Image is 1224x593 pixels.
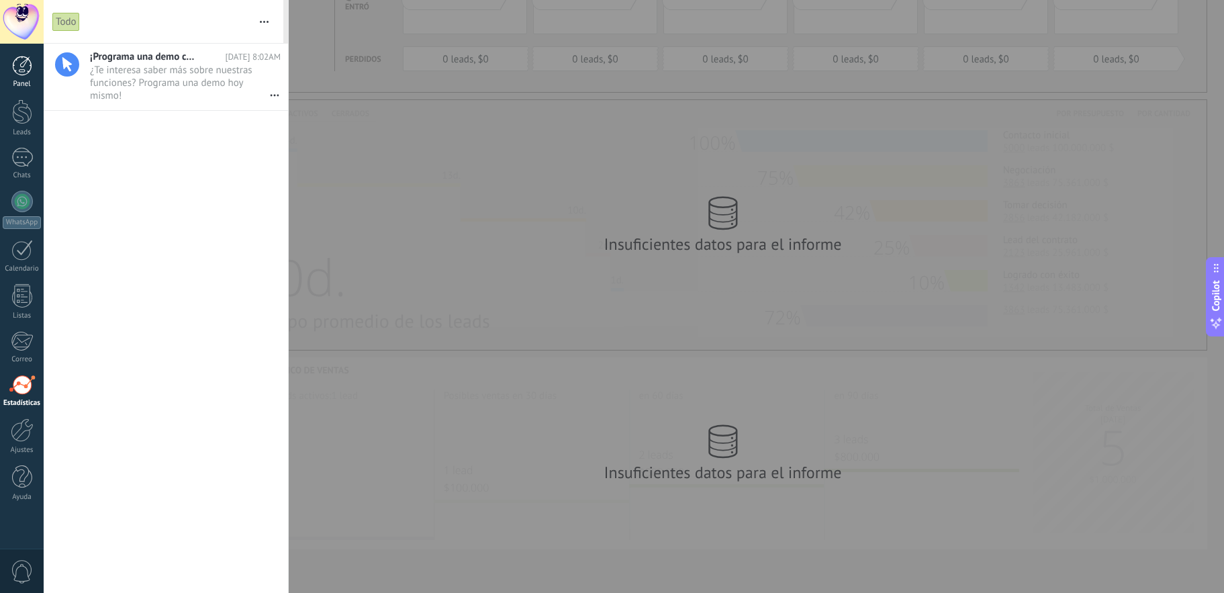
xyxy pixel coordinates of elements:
span: ¡Programa una demo con un experto! [90,50,197,63]
div: Correo [3,355,42,364]
div: Panel [3,80,42,89]
span: ¿Te interesa saber más sobre nuestras funciones? Programa una demo hoy mismo! [90,64,255,101]
a: ¡Programa una demo con un experto! [DATE] 8:02AM ¿Te interesa saber más sobre nuestras funciones?... [44,44,288,110]
div: Chats [3,171,42,180]
div: Calendario [3,265,42,273]
div: Ayuda [3,493,42,502]
div: Leads [3,128,42,137]
div: Todo [52,12,80,32]
div: Ajustes [3,446,42,455]
span: Copilot [1209,280,1223,311]
div: Listas [3,312,42,320]
div: Estadísticas [3,399,42,408]
div: WhatsApp [3,216,41,229]
span: [DATE] 8:02AM [226,50,281,63]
